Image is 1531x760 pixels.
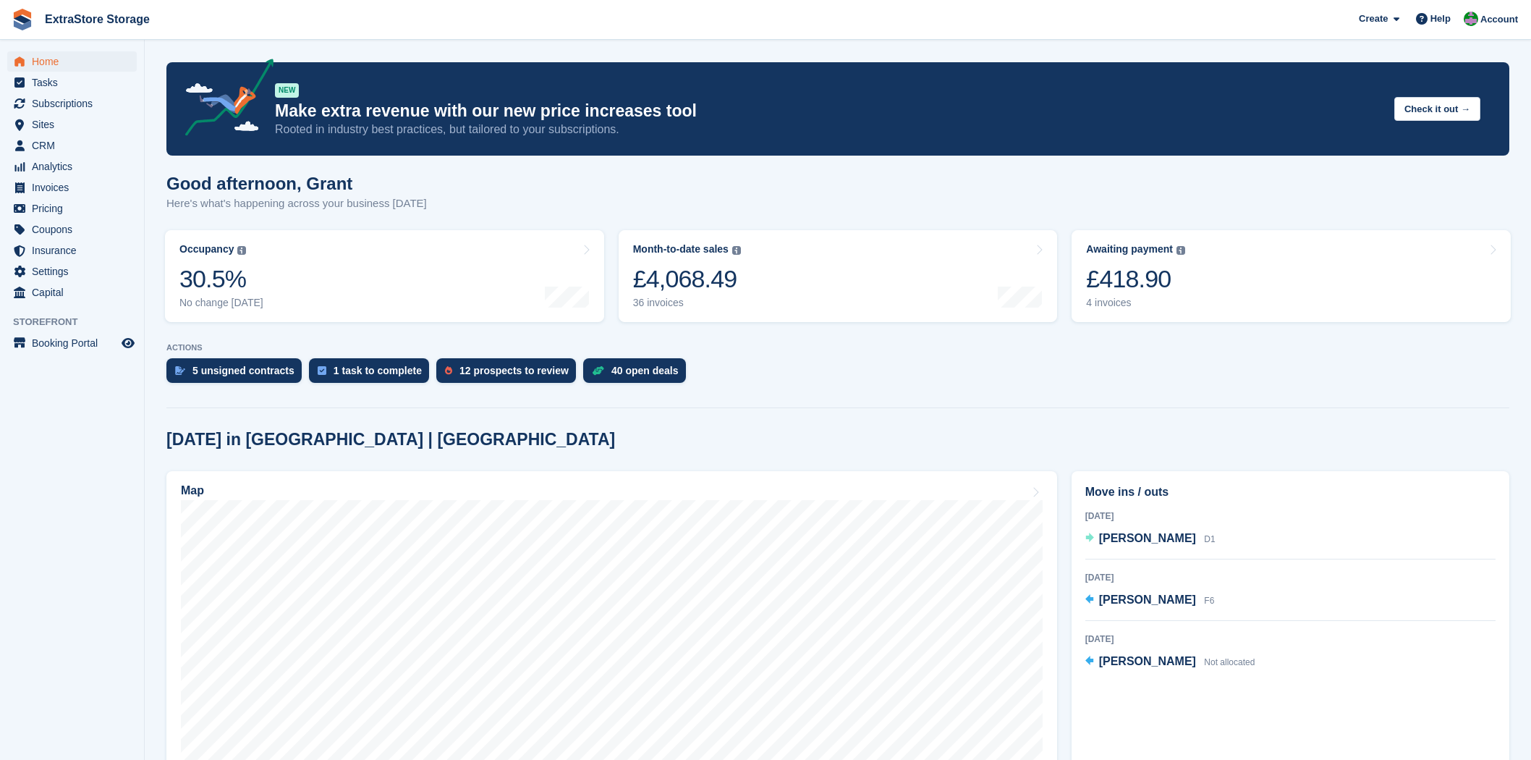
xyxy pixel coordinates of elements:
[1085,530,1216,549] a: [PERSON_NAME] D1
[7,72,137,93] a: menu
[7,219,137,240] a: menu
[1085,510,1496,523] div: [DATE]
[32,177,119,198] span: Invoices
[13,315,144,329] span: Storefront
[32,93,119,114] span: Subscriptions
[12,9,33,30] img: stora-icon-8386f47178a22dfd0bd8f6a31ec36ba5ce8667c1dd55bd0f319d3a0aa187defe.svg
[1464,12,1478,26] img: Grant Daniel
[275,101,1383,122] p: Make extra revenue with our new price increases tool
[1480,12,1518,27] span: Account
[436,358,583,390] a: 12 prospects to review
[7,333,137,353] a: menu
[1072,230,1511,322] a: Awaiting payment £418.90 4 invoices
[7,156,137,177] a: menu
[7,51,137,72] a: menu
[32,261,119,282] span: Settings
[166,358,309,390] a: 5 unsigned contracts
[334,365,422,376] div: 1 task to complete
[1099,594,1196,606] span: [PERSON_NAME]
[32,333,119,353] span: Booking Portal
[1086,264,1185,294] div: £418.90
[32,72,119,93] span: Tasks
[32,114,119,135] span: Sites
[1086,243,1173,256] div: Awaiting payment
[1204,657,1255,667] span: Not allocated
[633,264,741,294] div: £4,068.49
[1099,532,1196,544] span: [PERSON_NAME]
[32,219,119,240] span: Coupons
[1176,246,1185,255] img: icon-info-grey-7440780725fd019a000dd9b08b2336e03edf1995a4989e88bcd33f0948082b44.svg
[1085,653,1255,672] a: [PERSON_NAME] Not allocated
[32,156,119,177] span: Analytics
[32,198,119,219] span: Pricing
[32,240,119,261] span: Insurance
[583,358,693,390] a: 40 open deals
[7,282,137,303] a: menu
[7,240,137,261] a: menu
[1204,534,1215,544] span: D1
[1430,12,1451,26] span: Help
[181,484,204,497] h2: Map
[179,243,234,256] div: Occupancy
[1099,655,1196,667] span: [PERSON_NAME]
[1394,97,1480,121] button: Check it out →
[7,198,137,219] a: menu
[39,7,156,31] a: ExtraStore Storage
[166,343,1509,352] p: ACTIONS
[275,83,299,98] div: NEW
[732,246,741,255] img: icon-info-grey-7440780725fd019a000dd9b08b2336e03edf1995a4989e88bcd33f0948082b44.svg
[7,135,137,156] a: menu
[179,264,263,294] div: 30.5%
[32,282,119,303] span: Capital
[237,246,246,255] img: icon-info-grey-7440780725fd019a000dd9b08b2336e03edf1995a4989e88bcd33f0948082b44.svg
[175,366,185,375] img: contract_signature_icon-13c848040528278c33f63329250d36e43548de30e8caae1d1a13099fd9432cc5.svg
[7,114,137,135] a: menu
[32,51,119,72] span: Home
[7,93,137,114] a: menu
[1085,633,1496,646] div: [DATE]
[166,174,427,193] h1: Good afternoon, Grant
[1085,591,1215,610] a: [PERSON_NAME] F6
[1086,297,1185,309] div: 4 invoices
[7,177,137,198] a: menu
[309,358,436,390] a: 1 task to complete
[633,243,729,256] div: Month-to-date sales
[459,365,569,376] div: 12 prospects to review
[32,135,119,156] span: CRM
[166,430,615,449] h2: [DATE] in [GEOGRAPHIC_DATA] | [GEOGRAPHIC_DATA]
[119,334,137,352] a: Preview store
[619,230,1058,322] a: Month-to-date sales £4,068.49 36 invoices
[166,195,427,212] p: Here's what's happening across your business [DATE]
[275,122,1383,138] p: Rooted in industry best practices, but tailored to your subscriptions.
[1085,484,1496,501] h2: Move ins / outs
[173,59,274,141] img: price-adjustments-announcement-icon-8257ccfd72463d97f412b2fc003d46551f7dbcb40ab6d574587a9cd5c0d94...
[165,230,604,322] a: Occupancy 30.5% No change [DATE]
[592,366,604,376] img: deal-1b604bf984904fb50ccaf53a9ad4b4a5d6e5aea283cecdc64d6e3604feb123c2.svg
[611,365,679,376] div: 40 open deals
[1085,571,1496,584] div: [DATE]
[633,297,741,309] div: 36 invoices
[192,365,294,376] div: 5 unsigned contracts
[318,366,326,375] img: task-75834270c22a3079a89374b754ae025e5fb1db73e45f91037f5363f120a921f8.svg
[179,297,263,309] div: No change [DATE]
[1359,12,1388,26] span: Create
[7,261,137,282] a: menu
[1204,596,1214,606] span: F6
[445,366,452,375] img: prospect-51fa495bee0391a8d652442698ab0144808aea92771e9ea1ae160a38d050c398.svg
